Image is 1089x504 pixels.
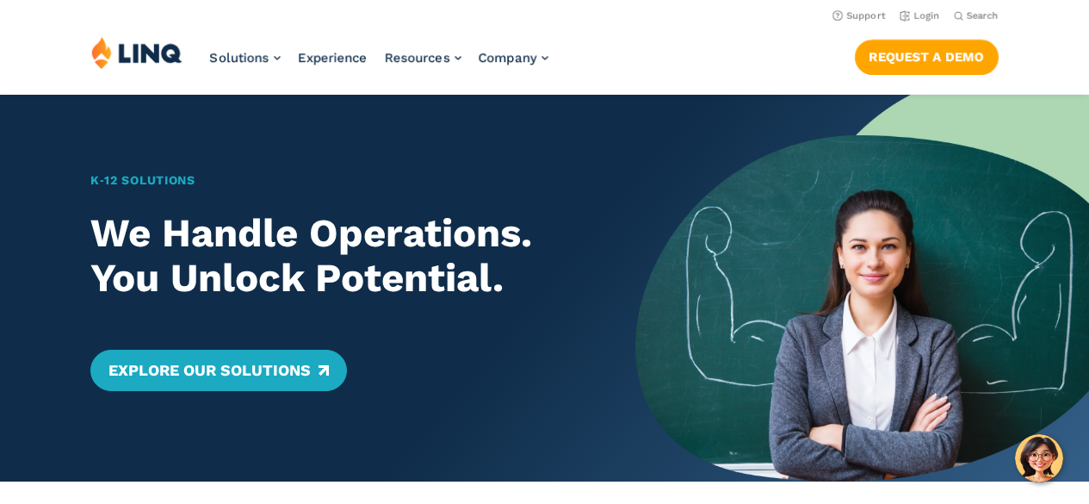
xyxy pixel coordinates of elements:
[479,50,548,65] a: Company
[900,10,940,22] a: Login
[210,50,281,65] a: Solutions
[855,40,999,74] a: Request a Demo
[832,10,886,22] a: Support
[954,9,999,22] button: Open Search Bar
[90,211,591,302] h2: We Handle Operations. You Unlock Potential.
[298,50,368,65] a: Experience
[479,50,537,65] span: Company
[385,50,450,65] span: Resources
[90,350,346,391] a: Explore Our Solutions
[1015,434,1063,482] button: Hello, have a question? Let’s chat.
[385,50,461,65] a: Resources
[210,36,548,93] nav: Primary Navigation
[635,95,1089,482] img: Home Banner
[210,50,269,65] span: Solutions
[855,36,999,74] nav: Button Navigation
[967,10,999,22] span: Search
[91,36,183,69] img: LINQ | K‑12 Software
[90,171,591,190] h1: K‑12 Solutions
